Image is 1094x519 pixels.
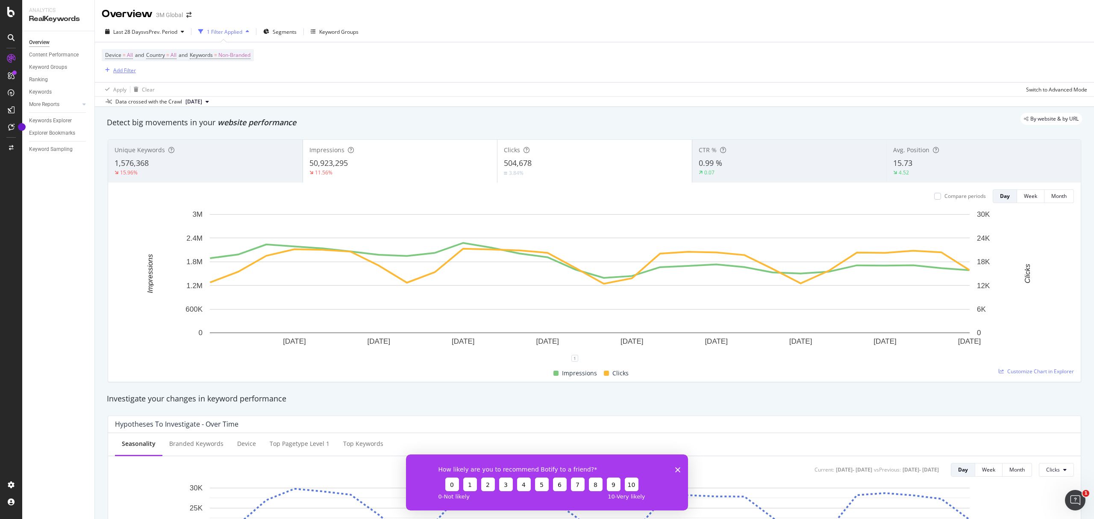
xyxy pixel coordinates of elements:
[29,50,88,59] a: Content Performance
[562,368,597,378] span: Impressions
[1051,192,1067,200] div: Month
[115,420,238,428] div: Hypotheses to Investigate - Over Time
[29,63,67,72] div: Keyword Groups
[130,83,155,96] button: Clear
[195,25,253,38] button: 1 Filter Applied
[1046,466,1060,473] span: Clicks
[893,146,929,154] span: Avg. Position
[29,100,80,109] a: More Reports
[1044,189,1074,203] button: Month
[951,463,975,477] button: Day
[1023,264,1032,283] text: Clicks
[319,28,359,35] div: Keyword Groups
[146,51,165,59] span: Country
[105,51,121,59] span: Device
[29,75,88,84] a: Ranking
[18,123,26,131] div: Tooltip anchor
[190,51,213,59] span: Keywords
[1030,116,1079,121] span: By website & by URL
[29,7,88,14] div: Analytics
[186,12,191,18] div: arrow-right-arrow-left
[113,67,136,74] div: Add Filter
[273,28,297,35] span: Segments
[190,484,203,492] text: 30K
[192,210,203,218] text: 3M
[115,210,1065,358] svg: A chart.
[29,88,52,97] div: Keywords
[218,49,250,61] span: Non-Branded
[1024,192,1037,200] div: Week
[309,158,348,168] span: 50,923,295
[699,146,717,154] span: CTR %
[705,337,728,345] text: [DATE]
[1020,113,1082,125] div: legacy label
[29,38,50,47] div: Overview
[1000,192,1010,200] div: Day
[977,234,990,242] text: 24K
[504,172,507,174] img: Equal
[179,51,188,59] span: and
[977,282,990,290] text: 12K
[169,439,224,448] div: Branded Keywords
[1039,463,1074,477] button: Clicks
[977,258,990,266] text: 18K
[1007,368,1074,375] span: Customize Chart in Explorer
[571,355,578,362] div: 1
[214,51,217,59] span: =
[135,51,144,59] span: and
[102,7,153,21] div: Overview
[237,439,256,448] div: Device
[186,234,203,242] text: 2.4M
[190,504,203,512] text: 25K
[944,192,986,200] div: Compare periods
[146,254,154,293] text: Impressions
[368,337,391,345] text: [DATE]
[977,329,981,337] text: 0
[29,145,73,154] div: Keyword Sampling
[127,49,133,61] span: All
[29,145,88,154] a: Keyword Sampling
[993,189,1017,203] button: Day
[156,11,183,19] div: 3M Global
[29,63,88,72] a: Keyword Groups
[509,169,523,177] div: 3.84%
[958,466,968,473] div: Day
[120,169,138,176] div: 15.96%
[199,329,203,337] text: 0
[102,25,188,38] button: Last 28 DaysvsPrev. Period
[171,49,176,61] span: All
[29,116,72,125] div: Keywords Explorer
[102,83,126,96] button: Apply
[504,146,520,154] span: Clicks
[107,393,1082,404] div: Investigate your changes in keyword performance
[185,98,202,106] span: 2025 Sep. 21st
[893,158,912,168] span: 15.73
[815,466,834,473] div: Current:
[29,129,88,138] a: Explorer Bookmarks
[621,337,644,345] text: [DATE]
[1026,86,1087,93] div: Switch to Advanced Mode
[874,466,901,473] div: vs Previous :
[260,25,300,38] button: Segments
[789,337,812,345] text: [DATE]
[122,439,156,448] div: Seasonality
[1023,83,1087,96] button: Switch to Advanced Mode
[29,75,48,84] div: Ranking
[29,38,88,47] a: Overview
[977,210,990,218] text: 30K
[186,282,203,290] text: 1.2M
[899,169,909,176] div: 4.52
[29,88,88,97] a: Keywords
[29,116,88,125] a: Keywords Explorer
